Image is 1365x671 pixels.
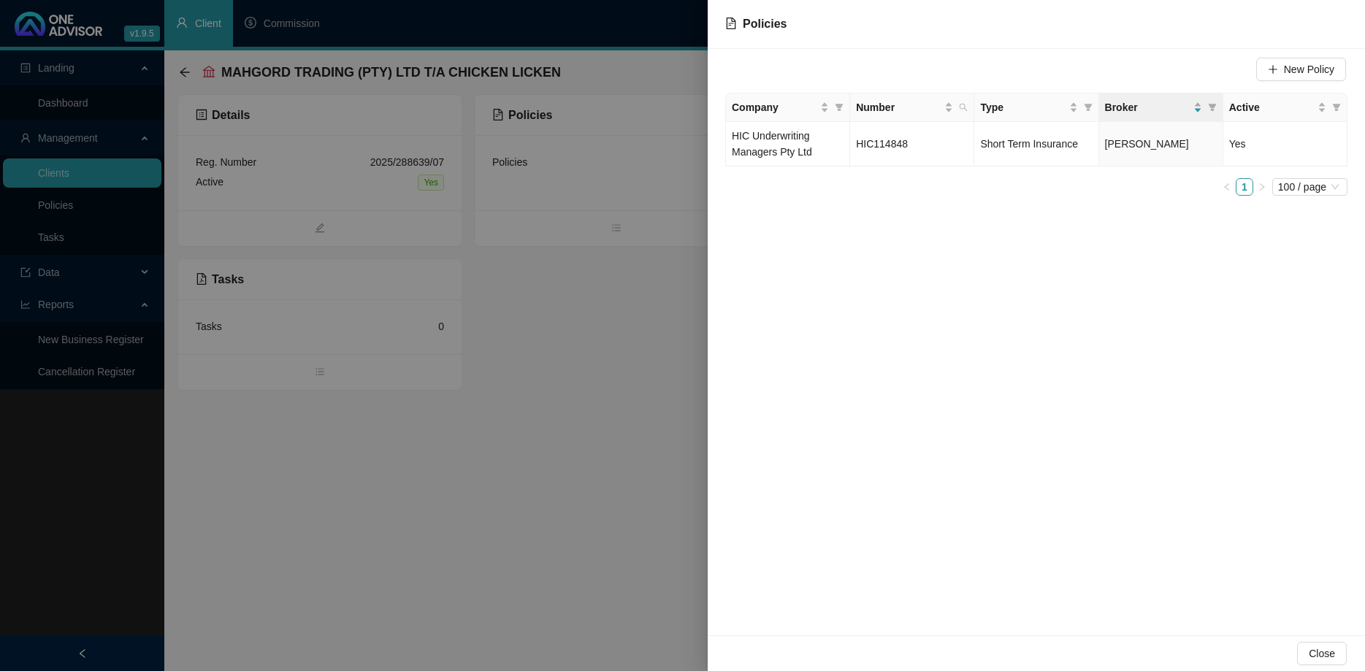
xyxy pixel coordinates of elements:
span: HIC114848 [856,138,908,150]
span: search [956,96,971,118]
div: Page Size [1272,178,1347,196]
li: 1 [1236,178,1253,196]
span: right [1258,183,1266,191]
li: Previous Page [1218,178,1236,196]
span: filter [832,96,846,118]
span: filter [1084,103,1093,112]
button: right [1253,178,1271,196]
span: Active [1229,99,1315,115]
span: filter [1329,96,1344,118]
span: filter [1332,103,1341,112]
span: filter [835,103,844,112]
td: Yes [1223,122,1347,166]
span: Type [980,99,1066,115]
span: file-text [725,18,737,29]
th: Type [974,93,1098,122]
a: 1 [1236,179,1253,195]
span: Short Term Insurance [980,138,1078,150]
span: plus [1268,64,1278,74]
button: New Policy [1256,58,1346,81]
li: Next Page [1253,178,1271,196]
span: Broker [1105,99,1190,115]
span: 100 / page [1278,179,1342,195]
span: New Policy [1284,61,1334,77]
span: HIC Underwriting Managers Pty Ltd [732,130,812,158]
span: Close [1309,645,1335,662]
button: left [1218,178,1236,196]
button: Close [1297,642,1347,665]
span: filter [1205,96,1220,118]
span: filter [1081,96,1096,118]
span: Company [732,99,817,115]
th: Company [726,93,850,122]
span: search [959,103,968,112]
span: Policies [743,18,787,30]
span: Number [856,99,941,115]
th: Active [1223,93,1347,122]
span: filter [1208,103,1217,112]
span: [PERSON_NAME] [1105,138,1189,150]
span: left [1223,183,1231,191]
th: Number [850,93,974,122]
